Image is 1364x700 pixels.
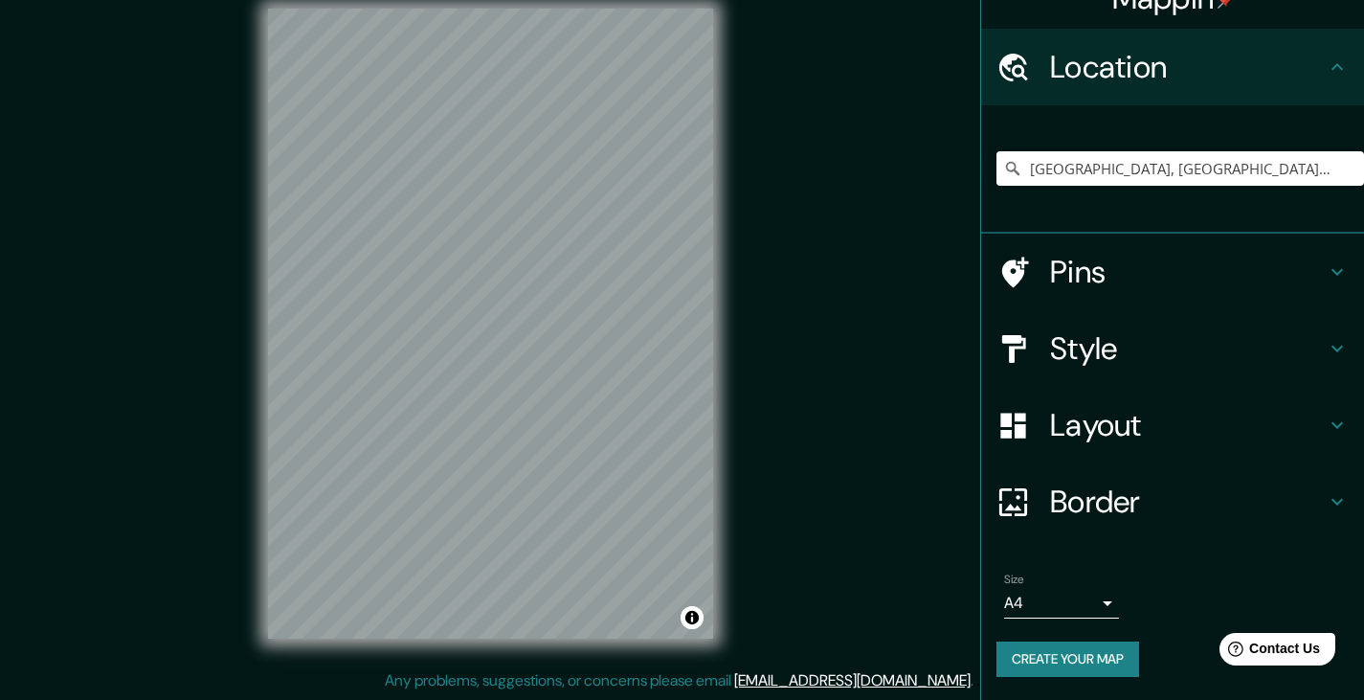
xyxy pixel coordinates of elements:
[734,670,971,690] a: [EMAIL_ADDRESS][DOMAIN_NAME]
[981,463,1364,540] div: Border
[681,606,704,629] button: Toggle attribution
[981,387,1364,463] div: Layout
[976,669,980,692] div: .
[268,9,713,639] canvas: Map
[981,234,1364,310] div: Pins
[973,669,976,692] div: .
[1194,625,1343,679] iframe: Help widget launcher
[1004,588,1119,619] div: A4
[1004,572,1024,588] label: Size
[1050,48,1326,86] h4: Location
[385,669,973,692] p: Any problems, suggestions, or concerns please email .
[1050,329,1326,368] h4: Style
[1050,483,1326,521] h4: Border
[981,310,1364,387] div: Style
[1050,253,1326,291] h4: Pins
[996,642,1139,677] button: Create your map
[981,29,1364,105] div: Location
[1050,406,1326,444] h4: Layout
[996,151,1364,186] input: Pick your city or area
